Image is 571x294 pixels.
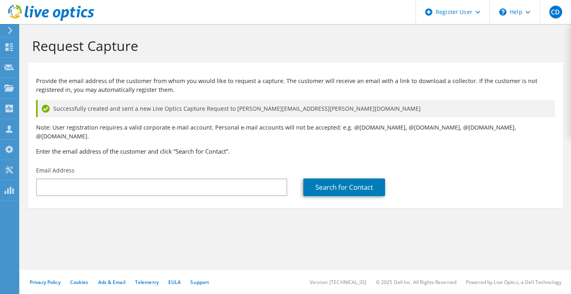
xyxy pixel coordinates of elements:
[310,279,366,286] li: Version: [TECHNICAL_ID]
[70,279,89,286] a: Cookies
[549,6,562,18] span: CD
[190,279,209,286] a: Support
[135,279,159,286] a: Telemetry
[32,37,555,54] h1: Request Capture
[466,279,561,286] li: Powered by Live Optics, a Dell Technology
[303,178,385,196] a: Search for Contact
[36,77,555,94] p: Provide the email address of the customer from whom you would like to request a capture. The cust...
[36,123,555,141] p: Note: User registration requires a valid corporate e-mail account. Personal e-mail accounts will ...
[98,279,125,286] a: Ads & Email
[30,279,61,286] a: Privacy Policy
[36,166,75,174] label: Email Address
[53,104,421,113] span: Successfully created and sent a new Live Optics Capture Request to [PERSON_NAME][EMAIL_ADDRESS][P...
[499,8,506,16] svg: \n
[168,279,181,286] a: EULA
[376,279,456,286] li: © 2025 Dell Inc. All Rights Reserved
[36,147,555,156] h3: Enter the email address of the customer and click “Search for Contact”.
